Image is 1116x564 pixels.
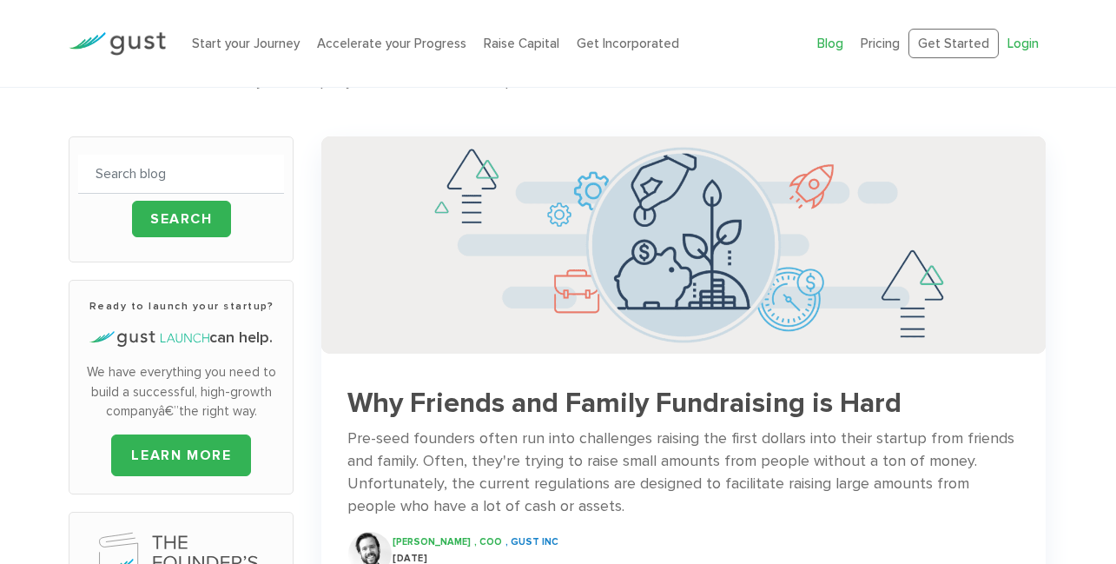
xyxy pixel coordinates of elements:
h3: Ready to launch your startup? [78,298,284,314]
input: Search blog [78,155,284,194]
a: Pricing [861,36,900,51]
a: Get Started [908,29,999,59]
span: [DATE] [393,553,427,564]
span: , COO [474,536,502,547]
a: Login [1007,36,1039,51]
a: LEARN MORE [111,435,251,476]
img: Successful Startup Founders Invest In Their Own Ventures 0742d64fd6a698c3cfa409e71c3cc4e5620a7e72... [321,136,1045,354]
h3: Why Friends and Family Fundraising is Hard [347,388,1019,419]
a: Get Incorporated [577,36,679,51]
a: Start your Journey [192,36,300,51]
span: [PERSON_NAME] [393,536,471,547]
h4: can help. [78,327,284,349]
a: Blog [817,36,843,51]
a: Raise Capital [484,36,559,51]
img: Gust Logo [69,32,166,56]
div: Pre-seed founders often run into challenges raising the first dollars into their startup from fri... [347,428,1019,518]
input: Search [132,201,231,237]
a: Accelerate your Progress [317,36,466,51]
p: We have everything you need to build a successful, high-growth companyâ€”the right way. [78,362,284,421]
span: , Gust INC [505,536,558,547]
